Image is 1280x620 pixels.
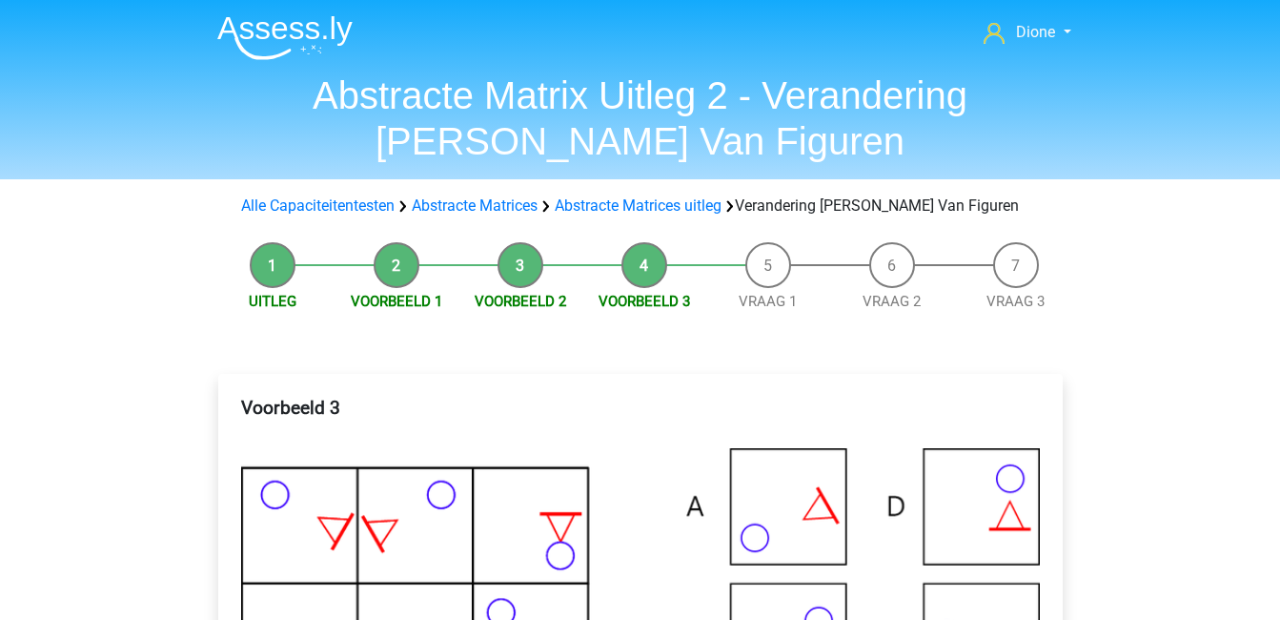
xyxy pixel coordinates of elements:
[217,15,353,60] img: Assessly
[241,397,340,419] b: Voorbeeld 3
[351,293,442,310] a: Voorbeeld 1
[1016,23,1055,41] span: Dione
[986,293,1045,310] a: Vraag 3
[739,293,797,310] a: Vraag 1
[241,196,395,215] a: Alle Capaciteitentesten
[202,72,1079,164] h1: Abstracte Matrix Uitleg 2 - Verandering [PERSON_NAME] Van Figuren
[555,196,721,215] a: Abstracte Matrices uitleg
[863,293,921,310] a: Vraag 2
[976,21,1078,44] a: Dione
[412,196,538,215] a: Abstracte Matrices
[599,293,690,310] a: Voorbeeld 3
[475,293,566,310] a: Voorbeeld 2
[234,195,1047,217] div: Verandering [PERSON_NAME] Van Figuren
[249,293,296,310] a: Uitleg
